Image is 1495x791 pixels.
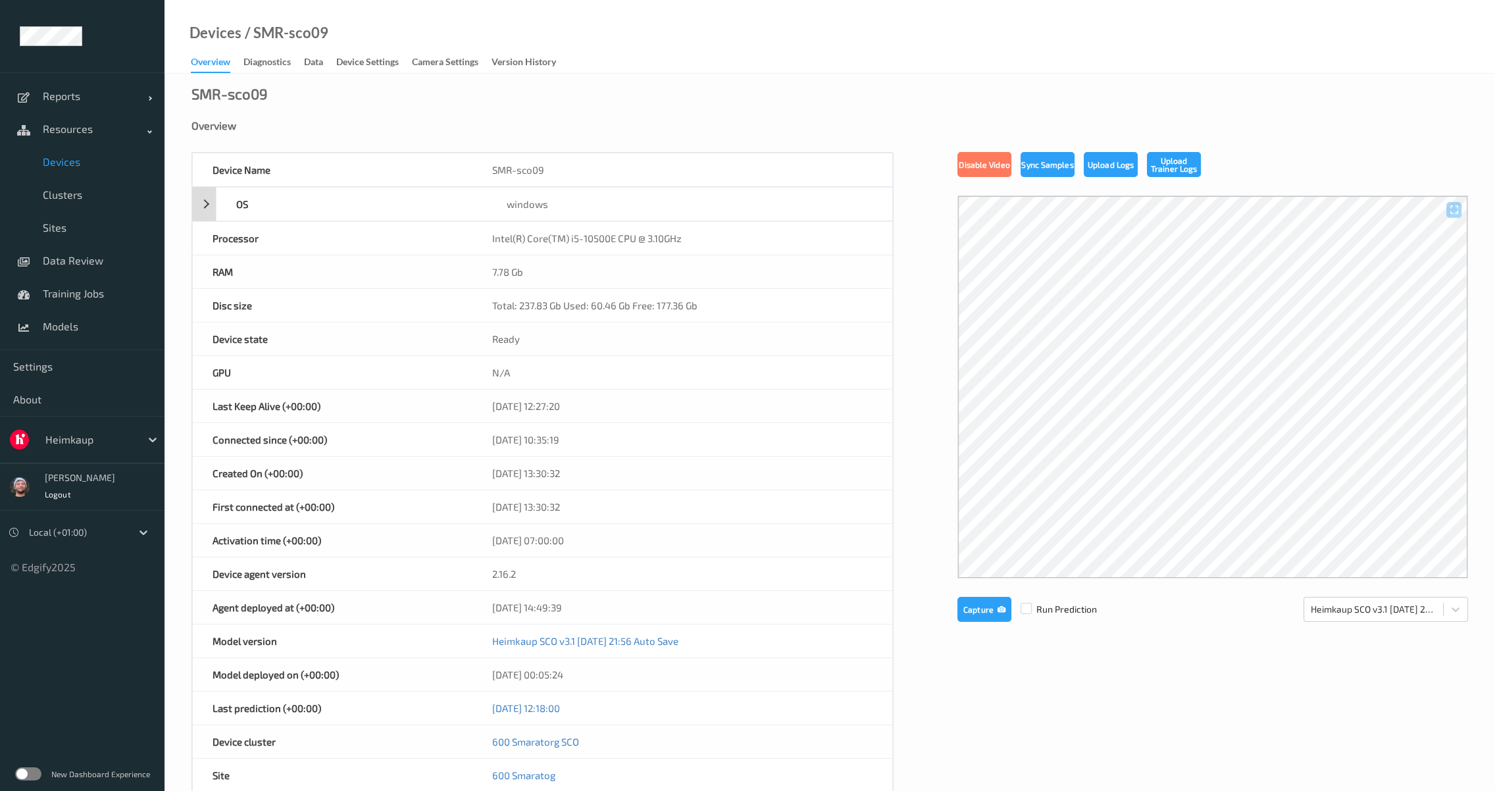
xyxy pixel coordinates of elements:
[193,222,472,255] div: Processor
[957,597,1011,622] button: Capture
[304,55,323,72] div: Data
[492,635,678,647] a: Heimkaup SCO v3.1 [DATE] 21:56 Auto Save
[487,188,892,220] div: windows
[472,658,892,691] div: [DATE] 00:05:24
[192,187,893,221] div: OSwindows
[191,55,230,73] div: Overview
[472,524,892,557] div: [DATE] 07:00:00
[472,423,892,456] div: [DATE] 10:35:19
[472,255,892,288] div: 7.78 Gb
[191,87,268,100] div: SMR-sco09
[472,322,892,355] div: Ready
[472,557,892,590] div: 2.16.2
[193,625,472,657] div: Model version
[193,658,472,691] div: Model deployed on (+00:00)
[472,457,892,490] div: [DATE] 13:30:32
[193,557,472,590] div: Device agent version
[193,322,472,355] div: Device state
[336,53,412,72] a: Device Settings
[412,55,478,72] div: Camera Settings
[492,55,556,72] div: Version History
[1084,152,1138,177] button: Upload Logs
[472,356,892,389] div: N/A
[492,736,579,748] a: 600 Smaratorg SCO
[957,152,1011,177] button: Disable Video
[304,53,336,72] a: Data
[1011,603,1097,616] span: Run Prediction
[472,490,892,523] div: [DATE] 13:30:32
[190,26,241,39] a: Devices
[243,53,304,72] a: Diagnostics
[193,591,472,624] div: Agent deployed at (+00:00)
[243,55,291,72] div: Diagnostics
[492,53,569,72] a: Version History
[472,390,892,422] div: [DATE] 12:27:20
[1147,152,1201,177] button: Upload Trainer Logs
[193,524,472,557] div: Activation time (+00:00)
[216,188,487,220] div: OS
[193,153,472,186] div: Device Name
[193,692,472,725] div: Last prediction (+00:00)
[336,55,399,72] div: Device Settings
[191,53,243,73] a: Overview
[193,255,472,288] div: RAM
[241,26,328,39] div: / SMR-sco09
[193,390,472,422] div: Last Keep Alive (+00:00)
[193,289,472,322] div: Disc size
[492,769,555,781] a: 600 Smaratog
[193,356,472,389] div: GPU
[492,702,560,714] a: [DATE] 12:18:00
[472,289,892,322] div: Total: 237.83 Gb Used: 60.46 Gb Free: 177.36 Gb
[193,725,472,758] div: Device cluster
[412,53,492,72] a: Camera Settings
[472,153,892,186] div: SMR-sco09
[472,591,892,624] div: [DATE] 14:49:39
[191,119,1468,132] div: Overview
[193,490,472,523] div: First connected at (+00:00)
[1021,152,1075,177] button: Sync Samples
[193,423,472,456] div: Connected since (+00:00)
[193,457,472,490] div: Created On (+00:00)
[472,222,892,255] div: Intel(R) Core(TM) i5-10500E CPU @ 3.10GHz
